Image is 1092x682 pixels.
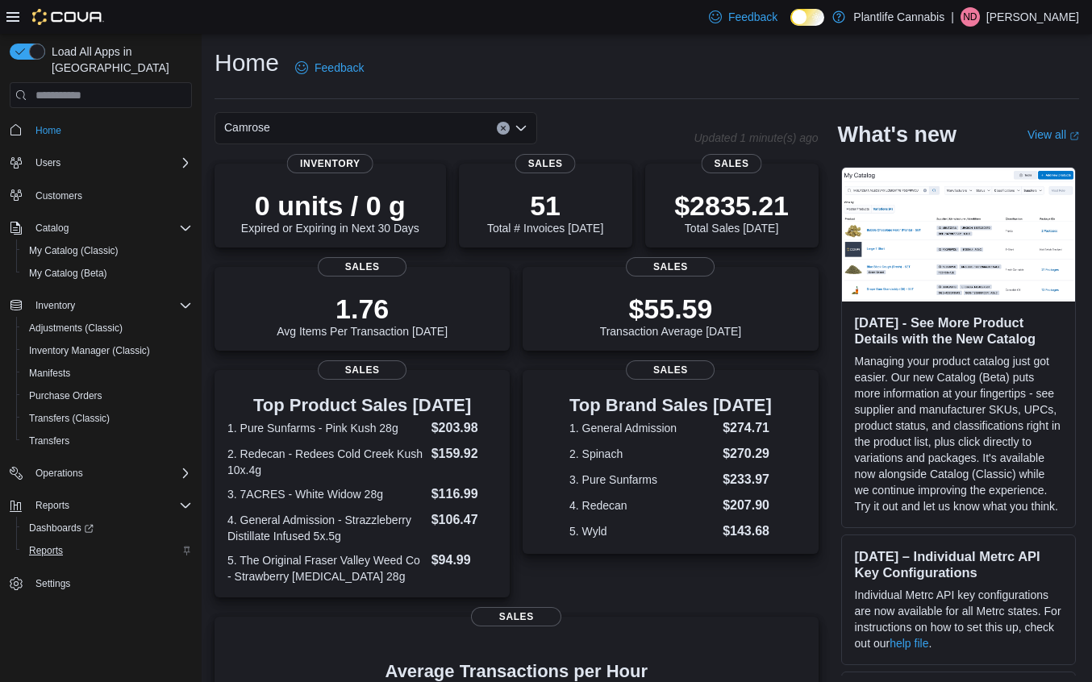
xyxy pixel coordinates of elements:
button: Settings [3,572,198,595]
a: Customers [29,186,89,206]
span: Purchase Orders [23,386,192,405]
dt: 2. Redecan - Redees Cold Creek Kush 10x.4g [227,446,425,478]
span: Home [29,119,192,139]
span: My Catalog (Classic) [29,244,119,257]
a: My Catalog (Beta) [23,264,114,283]
p: [PERSON_NAME] [986,7,1079,27]
button: Reports [29,496,76,515]
div: Expired or Expiring in Next 30 Days [241,189,419,235]
div: Total Sales [DATE] [674,189,789,235]
span: Purchase Orders [29,389,102,402]
dt: 1. General Admission [569,420,716,436]
a: Adjustments (Classic) [23,318,129,338]
p: 1.76 [277,293,448,325]
p: 0 units / 0 g [241,189,419,222]
button: Users [29,153,67,173]
dt: 3. 7ACRES - White Widow 28g [227,486,425,502]
a: Feedback [702,1,784,33]
dt: 5. The Original Fraser Valley Weed Co - Strawberry [MEDICAL_DATA] 28g [227,552,425,584]
dt: 1. Pure Sunfarms - Pink Kush 28g [227,420,425,436]
span: Transfers (Classic) [29,412,110,425]
button: Users [3,152,198,174]
div: Nick Dickson [961,7,980,27]
span: Sales [471,607,561,626]
span: Reports [29,496,192,515]
span: Customers [29,185,192,206]
button: Inventory Manager (Classic) [16,339,198,362]
dd: $207.90 [723,496,772,515]
span: Sales [318,257,406,277]
p: 51 [487,189,603,222]
span: Settings [35,577,70,590]
span: Customers [35,189,82,202]
dt: 4. General Admission - Strazzleberry Distillate Infused 5x.5g [227,512,425,544]
button: Operations [29,464,90,483]
input: Dark Mode [790,9,824,26]
span: Reports [35,499,69,512]
button: Transfers (Classic) [16,407,198,430]
h3: Top Brand Sales [DATE] [569,396,772,415]
span: My Catalog (Classic) [23,241,192,260]
button: Purchase Orders [16,385,198,407]
span: Adjustments (Classic) [23,318,192,338]
span: Sales [702,154,762,173]
dd: $270.29 [723,444,772,464]
div: Total # Invoices [DATE] [487,189,603,235]
button: Inventory [29,296,81,315]
span: Users [29,153,192,173]
span: Inventory Manager (Classic) [29,344,150,357]
dd: $94.99 [431,551,498,570]
button: Customers [3,184,198,207]
span: Inventory Manager (Classic) [23,341,192,360]
span: Transfers (Classic) [23,409,192,428]
a: My Catalog (Classic) [23,241,125,260]
a: help file [890,637,928,650]
dd: $106.47 [431,510,498,530]
span: Camrose [224,118,270,137]
a: Dashboards [23,518,100,538]
span: Sales [318,360,406,380]
span: Catalog [35,222,69,235]
a: Purchase Orders [23,386,109,405]
button: Transfers [16,430,198,452]
span: Sales [515,154,576,173]
svg: External link [1069,131,1079,141]
span: Adjustments (Classic) [29,322,123,335]
span: Dark Mode [790,26,791,27]
span: Inventory [35,299,75,312]
span: My Catalog (Beta) [23,264,192,283]
dd: $159.92 [431,444,498,464]
p: | [951,7,954,27]
dt: 5. Wyld [569,523,716,539]
h3: [DATE] – Individual Metrc API Key Configurations [855,548,1062,580]
h2: What's new [838,122,957,148]
a: Dashboards [16,517,198,539]
span: Home [35,124,61,137]
dd: $203.98 [431,418,498,438]
a: Transfers (Classic) [23,409,116,428]
span: Users [35,156,60,169]
span: Inventory [29,296,192,315]
h4: Average Transactions per Hour [227,662,806,681]
span: Inventory [287,154,373,173]
span: Manifests [23,364,192,383]
a: Feedback [289,52,370,84]
h3: Top Product Sales [DATE] [227,396,497,415]
p: $55.59 [600,293,742,325]
div: Transaction Average [DATE] [600,293,742,338]
a: Manifests [23,364,77,383]
a: Reports [23,541,69,560]
dd: $116.99 [431,484,498,504]
dt: 4. Redecan [569,497,716,514]
span: Feedback [728,9,777,25]
span: Reports [29,544,63,557]
span: Feedback [315,60,364,76]
a: Home [29,121,68,140]
button: Reports [16,539,198,562]
span: Settings [29,573,192,593]
button: Home [3,118,198,141]
button: Clear input [497,122,510,135]
span: Transfers [23,431,192,451]
button: Reports [3,494,198,517]
dd: $233.97 [723,470,772,489]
